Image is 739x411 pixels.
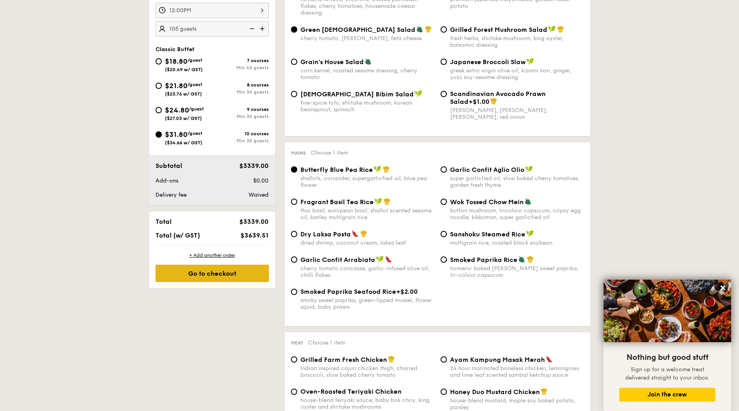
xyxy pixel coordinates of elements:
input: Wok Tossed Chow Meinbutton mushroom, tricolour capsicum, cripsy egg noodle, kikkoman, super garli... [441,199,447,205]
input: Dry Laksa Pastadried shrimp, coconut cream, laksa leaf [291,231,297,237]
input: Number of guests [156,21,269,37]
img: DSC07876-Edit02-Large.jpeg [604,280,731,342]
span: Japanese Broccoli Slaw [450,58,526,66]
span: Wok Tossed Chow Mein [450,198,524,206]
input: Grilled Farm Fresh ChickenIndian inspired cajun chicken thigh, charred broccoli, slow baked cherr... [291,356,297,363]
span: $3339.00 [239,162,269,170]
img: icon-spicy.37a8142b.svg [352,230,359,237]
span: Add-ons [156,177,178,184]
span: Sign up for a welcome treat delivered straight to your inbox. [625,366,709,381]
span: Honey Duo Mustard Chicken [450,388,540,396]
img: icon-vegan.f8ff3823.svg [526,230,534,237]
span: $21.80 [165,81,187,90]
div: corn kernel, roasted sesame dressing, cherry tomato [300,67,434,81]
span: Smoked Paprika Rice [450,256,517,264]
div: Indian inspired cajun chicken thigh, charred broccoli, slow baked cherry tomato [300,365,434,378]
div: house-blend teriyaki sauce, baby bok choy, king oyster and shiitake mushrooms [300,397,434,410]
span: Sanshoku Steamed Rice [450,230,525,238]
input: $18.80/guest($20.49 w/ GST)7 coursesMin 40 guests [156,58,162,65]
span: ($34.66 w/ GST) [165,140,202,146]
span: Choose 1 item [308,339,345,346]
img: icon-vegetarian.fe4039eb.svg [524,198,532,205]
img: icon-vegan.f8ff3823.svg [374,198,382,205]
div: turmeric baked [PERSON_NAME] sweet paprika, tri-colour capsicum [450,265,584,278]
div: super garlicfied oil, slow baked cherry tomatoes, garden fresh thyme [450,175,584,188]
div: Min 30 guests [212,114,269,119]
span: +$2.00 [396,288,418,295]
img: icon-chef-hat.a58ddaea.svg [425,26,432,33]
div: fresh herbs, shiitake mushroom, king oyster, balsamic dressing [450,35,584,48]
img: icon-chef-hat.a58ddaea.svg [383,198,391,205]
div: multigrain rice, roasted black soybean [450,240,584,246]
img: icon-chef-hat.a58ddaea.svg [490,98,497,105]
span: /guest [187,57,202,63]
span: /guest [189,106,204,112]
span: ($27.03 w/ GST) [165,116,202,121]
input: Green [DEMOGRAPHIC_DATA] Saladcherry tomato, [PERSON_NAME], feta cheese [291,26,297,33]
span: ($23.76 w/ GST) [165,91,202,97]
img: icon-add.58712e84.svg [257,21,269,36]
img: icon-vegetarian.fe4039eb.svg [518,256,525,263]
img: icon-vegetarian.fe4039eb.svg [416,26,423,33]
div: greek extra virgin olive oil, kizami nori, ginger, yuzu soy-sesame dressing [450,67,584,81]
span: $24.80 [165,106,189,114]
span: /guest [187,131,202,136]
input: $24.80/guest($27.03 w/ GST)9 coursesMin 30 guests [156,107,162,113]
span: ($20.49 w/ GST) [165,67,203,72]
span: Classic Buffet [156,46,194,53]
span: Grilled Forest Mushroom Salad [450,26,547,33]
span: Oven-Roasted Teriyaki Chicken [300,388,402,395]
span: Subtotal [156,162,182,170]
img: icon-spicy.37a8142b.svg [385,256,392,263]
span: Delivery fee [156,192,187,198]
img: icon-chef-hat.a58ddaea.svg [360,230,367,237]
span: Dry Laksa Pasta [300,230,351,238]
div: 10 courses [212,131,269,136]
input: Scandinavian Avocado Prawn Salad+$1.00[PERSON_NAME], [PERSON_NAME], [PERSON_NAME], red onion [441,91,447,97]
input: Oven-Roasted Teriyaki Chickenhouse-blend teriyaki sauce, baby bok choy, king oyster and shiitake ... [291,389,297,395]
img: icon-vegan.f8ff3823.svg [548,26,556,33]
div: Min 30 guests [212,138,269,144]
img: icon-vegan.f8ff3823.svg [525,166,533,173]
input: Garlic Confit Aglio Oliosuper garlicfied oil, slow baked cherry tomatoes, garden fresh thyme [441,166,447,173]
img: icon-vegan.f8ff3823.svg [526,58,534,65]
div: cherry tomato, [PERSON_NAME], feta cheese [300,35,434,42]
span: $31.80 [165,130,187,139]
div: 24 hour marinated boneless chicken, lemongrass and lime leaf scented sambal ketchup sauce [450,365,584,378]
button: Join the crew [619,388,715,402]
div: Min 30 guests [212,89,269,95]
span: Total [156,218,172,225]
span: Mains [291,150,306,156]
img: icon-vegetarian.fe4039eb.svg [365,58,372,65]
div: five-spice tofu, shiitake mushroom, korean beansprout, spinach [300,100,434,113]
span: Garlic Confit Arrabiata [300,256,375,264]
div: 9 courses [212,107,269,112]
input: Japanese Broccoli Slawgreek extra virgin olive oil, kizami nori, ginger, yuzu soy-sesame dressing [441,59,447,65]
span: [DEMOGRAPHIC_DATA] Bibim Salad [300,90,414,98]
span: $18.80 [165,57,187,66]
div: button mushroom, tricolour capsicum, cripsy egg noodle, kikkoman, super garlicfied oil [450,207,584,221]
input: Grain's House Saladcorn kernel, roasted sesame dressing, cherry tomato [291,59,297,65]
div: + Add another order [156,252,269,258]
img: icon-chef-hat.a58ddaea.svg [388,356,395,363]
img: icon-vegan.f8ff3823.svg [374,166,382,173]
span: $3339.00 [239,218,269,225]
input: Fragrant Basil Tea Ricethai basil, european basil, shallot scented sesame oil, barley multigrain ... [291,199,297,205]
div: 7 courses [212,58,269,63]
div: Min 40 guests [212,65,269,70]
input: $31.80/guest($34.66 w/ GST)10 coursesMin 30 guests [156,131,162,138]
input: Honey Duo Mustard Chickenhouse-blend mustard, maple soy baked potato, parsley [441,389,447,395]
span: Green [DEMOGRAPHIC_DATA] Salad [300,26,415,33]
input: Smoked Paprika Riceturmeric baked [PERSON_NAME] sweet paprika, tri-colour capsicum [441,256,447,263]
span: Total (w/ GST) [156,232,200,239]
span: Fragrant Basil Tea Rice [300,198,374,206]
div: 8 courses [212,82,269,88]
div: smoky sweet paprika, green-lipped mussel, flower squid, baby prawn [300,297,434,310]
span: Grilled Farm Fresh Chicken [300,356,387,363]
input: Smoked Paprika Seafood Rice+$2.00smoky sweet paprika, green-lipped mussel, flower squid, baby prawn [291,289,297,295]
input: Ayam Kampung Masak Merah24 hour marinated boneless chicken, lemongrass and lime leaf scented samb... [441,356,447,363]
input: Event time [156,3,269,18]
div: dried shrimp, coconut cream, laksa leaf [300,240,434,246]
div: shallots, coriander, supergarlicfied oil, blue pea flower [300,175,434,188]
div: thai basil, european basil, shallot scented sesame oil, barley multigrain rice [300,207,434,221]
